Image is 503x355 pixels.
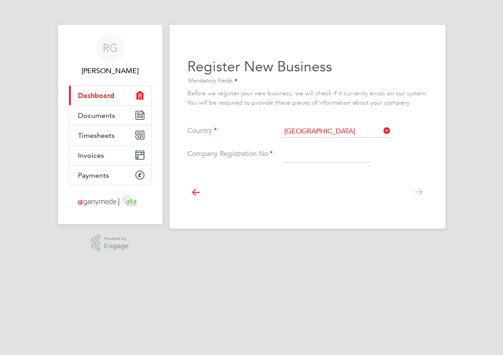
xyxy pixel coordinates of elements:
a: Payments [69,165,151,185]
span: Powered by [104,235,129,242]
input: Search for... [281,125,391,138]
span: Engage [104,242,129,250]
label: Country [187,126,276,136]
a: RG[PERSON_NAME] [69,34,152,76]
a: Go to home page [69,194,152,208]
h2: Register New Business [187,58,428,86]
span: Ross Glancy [69,66,152,76]
img: ganymedesolutions-logo-retina.png [75,194,145,208]
div: Mandatory Fields [187,76,428,86]
a: Dashboard [69,86,151,105]
a: Powered byEngage [91,235,129,252]
a: Invoices [69,145,151,165]
a: Timesheets [69,125,151,145]
span: Invoices [78,151,104,160]
p: You will be required to provide these pieces of information about your company: [187,99,428,107]
span: RG [103,42,118,54]
p: Before we register your new business, we will check if it currently exists on our system. [187,90,428,98]
span: Payments [78,171,109,179]
a: Documents [69,105,151,125]
nav: Main navigation [58,25,163,224]
span: Documents [78,111,115,120]
label: Company Registration No [187,149,276,159]
span: Dashboard [78,91,114,100]
span: Timesheets [78,131,115,140]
